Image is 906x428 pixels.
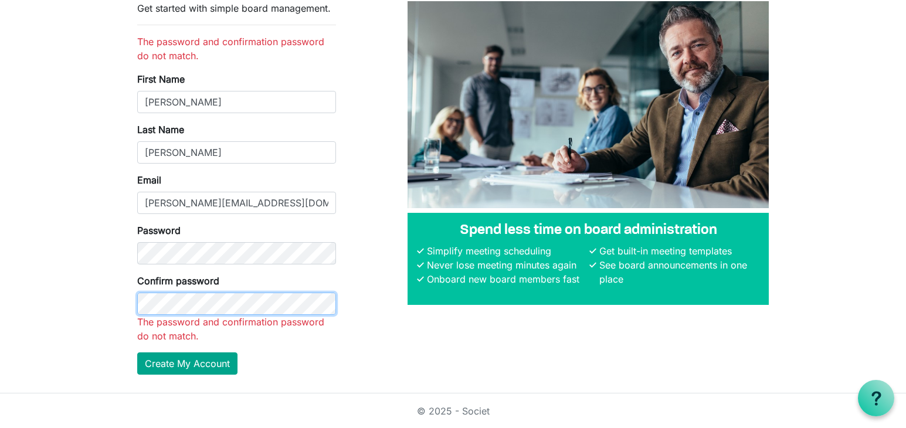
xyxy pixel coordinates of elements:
a: © 2025 - Societ [417,405,490,417]
label: Last Name [137,123,184,137]
label: Confirm password [137,274,219,288]
span: The password and confirmation password do not match. [137,316,324,342]
h4: Spend less time on board administration [417,222,759,239]
button: Create My Account [137,352,237,375]
li: The password and confirmation password do not match. [137,35,336,63]
li: Simplify meeting scheduling [424,244,587,258]
li: Get built-in meeting templates [596,244,759,258]
li: Onboard new board members fast [424,272,587,286]
label: Password [137,223,181,237]
label: First Name [137,72,185,86]
li: Never lose meeting minutes again [424,258,587,272]
label: Email [137,173,161,187]
span: Get started with simple board management. [137,2,331,14]
img: A photograph of board members sitting at a table [408,1,769,208]
li: See board announcements in one place [596,258,759,286]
